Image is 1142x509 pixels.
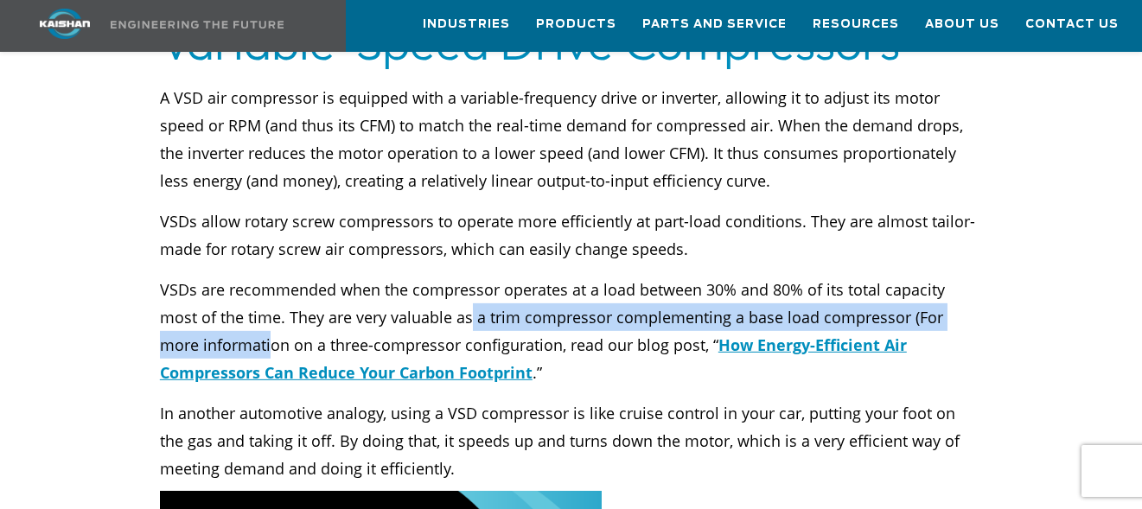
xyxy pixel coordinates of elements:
a: Contact Us [1025,1,1119,48]
span: About Us [925,15,999,35]
img: Engineering the future [111,21,284,29]
span: Resources [813,15,899,35]
a: Resources [813,1,899,48]
span: Parts and Service [642,15,787,35]
p: In another automotive analogy, using a VSD compressor is like cruise control in your car, putting... [160,399,982,482]
h2: Variable-Speed Drive Compressors [160,18,982,67]
p: A VSD air compressor is equipped with a variable-frequency drive or inverter, allowing it to adju... [160,84,982,194]
p: VSDs allow rotary screw compressors to operate more efficiently at part-load conditions. They are... [160,207,982,263]
span: Products [536,15,616,35]
p: VSDs are recommended when the compressor operates at a load between 30% and 80% of its total capa... [160,276,982,386]
a: How Energy-Efficient Air Compressors Can Reduce Your Carbon Footprint [160,334,907,383]
a: About Us [925,1,999,48]
a: Industries [423,1,510,48]
span: Industries [423,15,510,35]
a: Parts and Service [642,1,787,48]
a: Products [536,1,616,48]
span: Contact Us [1025,15,1119,35]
